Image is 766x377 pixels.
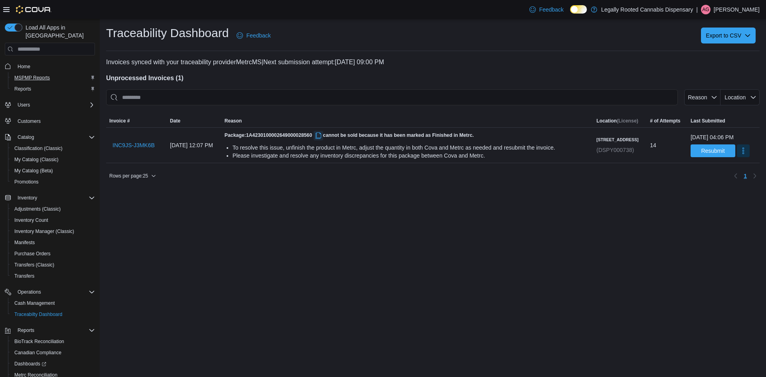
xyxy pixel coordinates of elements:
button: Rows per page:25 [106,171,159,181]
a: Home [14,62,34,71]
div: [DATE] 12:07 PM [167,137,221,153]
a: Adjustments (Classic) [11,204,64,214]
span: Resubmit [701,147,725,155]
img: Cova [16,6,51,14]
a: Customers [14,116,44,126]
a: MSPMP Reports [11,73,53,83]
span: Inventory [18,195,37,201]
a: My Catalog (Beta) [11,166,56,176]
span: Dashboards [11,359,95,369]
p: [PERSON_NAME] [714,5,760,14]
div: Ashley Grace [701,5,711,14]
button: Date [167,114,221,127]
span: Invoice # [109,118,130,124]
p: | [696,5,698,14]
span: Home [14,61,95,71]
span: Dashboards [14,361,46,367]
span: Reason [688,94,707,101]
span: Inventory Manager (Classic) [11,227,95,236]
span: Load All Apps in [GEOGRAPHIC_DATA] [22,24,95,39]
span: Inventory Count [11,215,95,225]
button: My Catalog (Beta) [8,165,98,176]
span: # of Attempts [650,118,680,124]
a: Reports [11,84,34,94]
p: Legally Rooted Cannabis Dispensary [601,5,693,14]
span: Reason [225,118,242,124]
span: Canadian Compliance [11,348,95,357]
span: Promotions [11,177,95,187]
button: Inventory Manager (Classic) [8,226,98,237]
a: Feedback [233,28,274,43]
button: Users [2,99,98,111]
button: Inventory Count [8,215,98,226]
button: INC9JS-J3MK6B [109,137,158,153]
button: Purchase Orders [8,248,98,259]
span: Rows per page : 25 [109,173,148,179]
button: Catalog [2,132,98,143]
span: MSPMP Reports [11,73,95,83]
button: Transfers [8,270,98,282]
button: MSPMP Reports [8,72,98,83]
span: Feedback [246,32,270,39]
span: AG [702,5,709,14]
button: Classification (Classic) [8,143,98,154]
span: My Catalog (Beta) [11,166,95,176]
button: Reports [14,326,38,335]
span: Transfers [11,271,95,281]
span: My Catalog (Classic) [11,155,95,164]
span: Classification (Classic) [11,144,95,153]
span: Catalog [14,132,95,142]
span: MSPMP Reports [14,75,50,81]
a: Manifests [11,238,38,247]
button: Page 1 of 1 [740,170,750,182]
a: Transfers (Classic) [11,260,57,270]
span: Adjustments (Classic) [11,204,95,214]
h4: Unprocessed Invoices ( 1 ) [106,73,760,83]
button: Promotions [8,176,98,188]
a: Traceabilty Dashboard [11,310,65,319]
input: This is a search bar. After typing your query, hit enter to filter the results lower in the page. [106,89,678,105]
span: Reports [14,86,31,92]
span: Adjustments (Classic) [14,206,61,212]
span: 14 [650,140,656,150]
a: Inventory Manager (Classic) [11,227,77,236]
button: Transfers (Classic) [8,259,98,270]
button: Adjustments (Classic) [8,203,98,215]
span: INC9JS-J3MK6B [113,141,155,149]
input: Dark Mode [570,5,587,14]
span: Purchase Orders [14,251,51,257]
div: [DATE] 04:06 PM [691,133,734,141]
span: My Catalog (Beta) [14,168,53,174]
button: Users [14,100,33,110]
p: Invoices synced with your traceability provider MetrcMS | [DATE] 09:00 PM [106,57,760,67]
a: Cash Management [11,298,58,308]
span: Canadian Compliance [14,349,61,356]
a: Canadian Compliance [11,348,65,357]
span: (DSPY000738) [596,147,634,153]
span: 1A4230100002649000028560 [246,132,323,138]
span: Reports [14,326,95,335]
div: Please investigate and resolve any inventory discrepancies for this package between Cova and Metrc. [233,152,590,160]
a: BioTrack Reconciliation [11,337,67,346]
span: Date [170,118,180,124]
span: BioTrack Reconciliation [11,337,95,346]
span: Purchase Orders [11,249,95,259]
span: Traceabilty Dashboard [11,310,95,319]
span: Users [18,102,30,108]
span: Transfers (Classic) [14,262,54,268]
button: BioTrack Reconciliation [8,336,98,347]
button: Export to CSV [701,28,756,43]
a: My Catalog (Classic) [11,155,62,164]
span: Manifests [14,239,35,246]
span: Next submission attempt: [263,59,335,65]
button: Reports [8,83,98,95]
ul: Pagination for table: [740,170,750,182]
button: Next page [750,171,760,181]
button: Cash Management [8,298,98,309]
a: Feedback [526,2,567,18]
button: Location [721,89,760,105]
a: Dashboards [8,358,98,369]
button: Traceabilty Dashboard [8,309,98,320]
span: Transfers [14,273,34,279]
